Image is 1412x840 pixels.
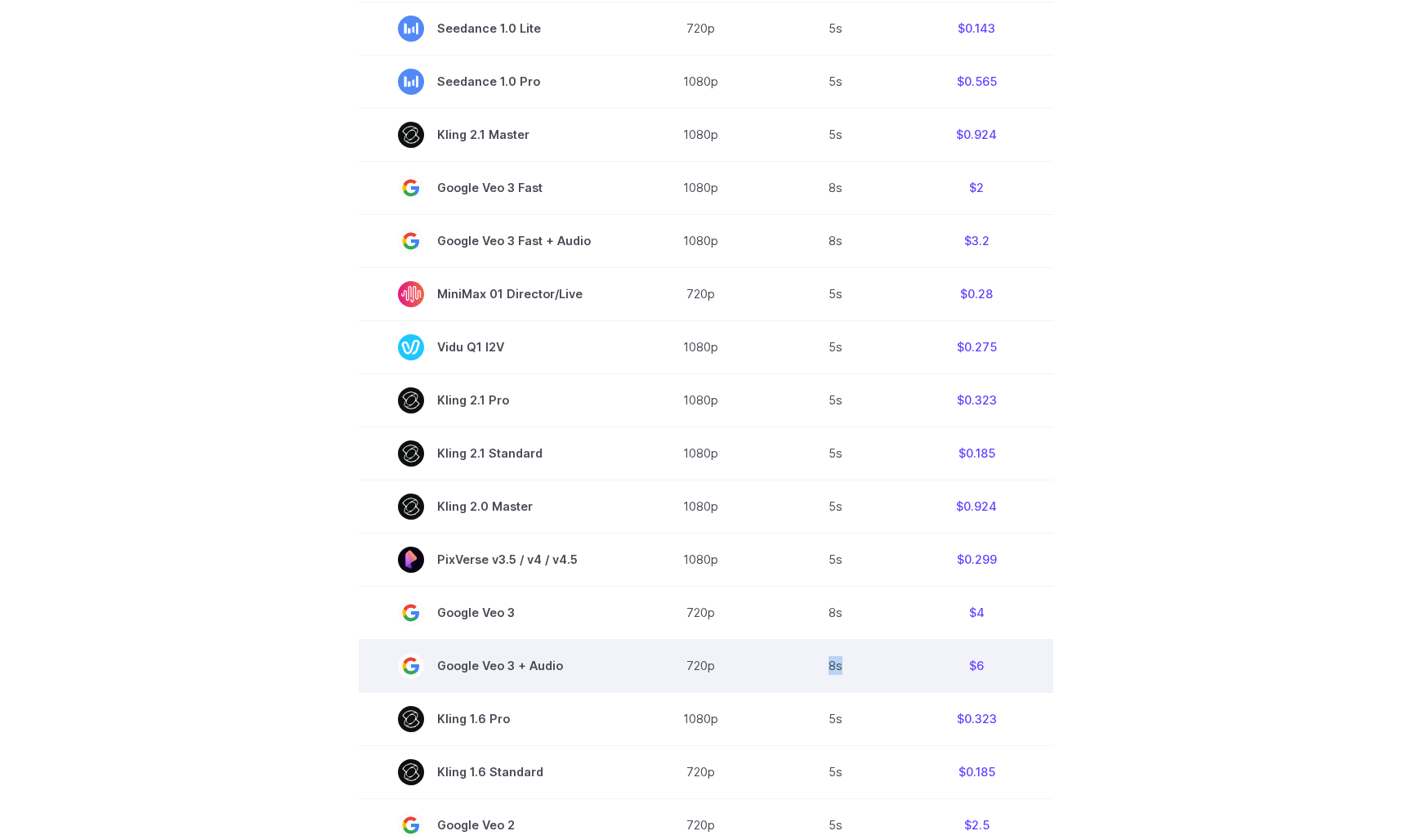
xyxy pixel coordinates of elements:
td: 5s [771,745,900,798]
span: PixVerse v3.5 / v4 / v4.5 [398,547,591,573]
td: $0.323 [900,692,1053,745]
td: 5s [771,427,900,480]
td: 720p [630,267,771,320]
td: 8s [771,639,900,692]
td: 1080p [630,692,771,745]
td: 5s [771,480,900,533]
td: 8s [771,161,900,214]
span: Kling 2.0 Master [398,494,591,520]
span: Kling 2.1 Master [398,122,591,148]
td: 5s [771,55,900,108]
td: 720p [630,586,771,639]
span: Seedance 1.0 Pro [398,69,591,95]
td: 1080p [630,373,771,427]
td: 1080p [630,161,771,214]
td: $0.924 [900,108,1053,161]
span: Google Veo 3 [398,600,591,626]
td: 1080p [630,427,771,480]
span: Google Veo 3 Fast [398,175,591,201]
td: $6 [900,639,1053,692]
td: 720p [630,639,771,692]
span: MiniMax 01 Director/Live [398,281,591,307]
td: 5s [771,533,900,586]
td: 5s [771,373,900,427]
span: Google Veo 2 [398,812,591,838]
td: 1080p [630,108,771,161]
td: $0.299 [900,533,1053,586]
td: 5s [771,108,900,161]
td: 5s [771,320,900,373]
span: Google Veo 3 Fast + Audio [398,228,591,254]
td: 8s [771,214,900,267]
td: $2 [900,161,1053,214]
td: 720p [630,745,771,798]
td: $4 [900,586,1053,639]
td: $0.924 [900,480,1053,533]
td: $0.565 [900,55,1053,108]
td: $0.185 [900,745,1053,798]
td: $0.143 [900,2,1053,55]
span: Vidu Q1 I2V [398,334,591,360]
td: 1080p [630,214,771,267]
td: 5s [771,2,900,55]
span: Google Veo 3 + Audio [398,653,591,679]
td: 5s [771,692,900,745]
td: 8s [771,586,900,639]
span: Kling 2.1 Pro [398,387,591,413]
td: 1080p [630,55,771,108]
td: $0.28 [900,267,1053,320]
td: $0.185 [900,427,1053,480]
td: 720p [630,2,771,55]
td: 1080p [630,480,771,533]
td: $0.323 [900,373,1053,427]
td: 5s [771,267,900,320]
td: 1080p [630,533,771,586]
td: 1080p [630,320,771,373]
span: Kling 2.1 Standard [398,440,591,467]
span: Kling 1.6 Standard [398,759,591,785]
td: $0.275 [900,320,1053,373]
td: $3.2 [900,214,1053,267]
span: Seedance 1.0 Lite [398,16,591,42]
span: Kling 1.6 Pro [398,706,591,732]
